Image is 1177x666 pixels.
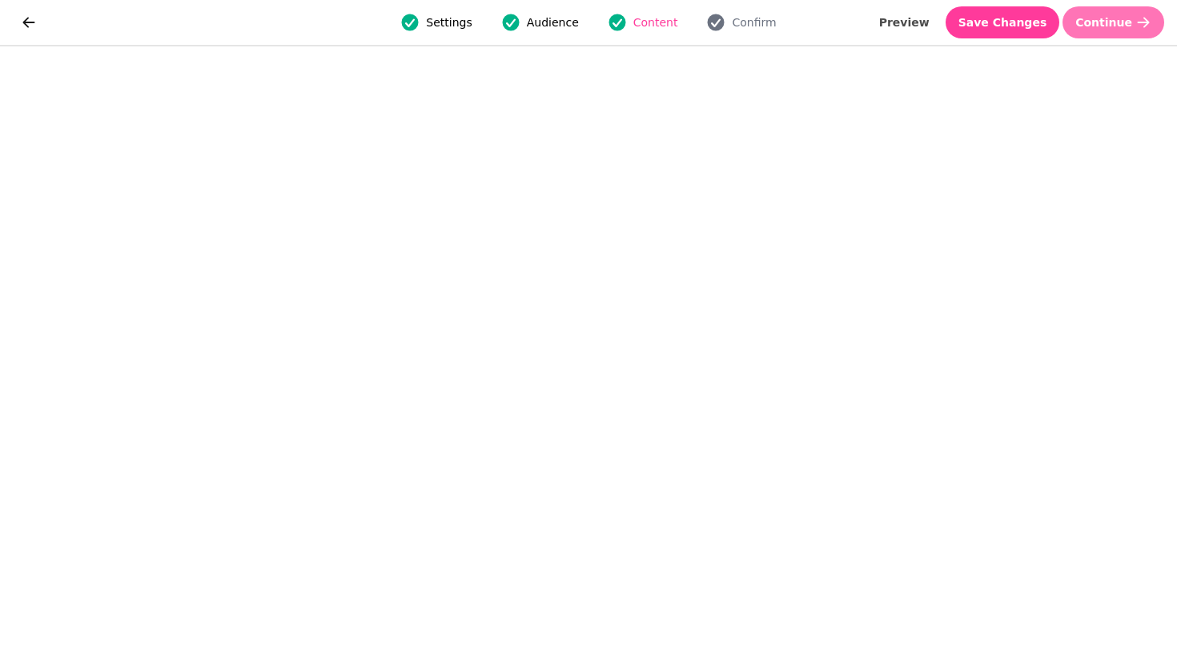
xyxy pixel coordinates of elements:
span: Save Changes [958,17,1047,28]
button: Preview [866,6,942,38]
span: Preview [879,17,930,28]
button: Continue [1063,6,1164,38]
span: Continue [1075,17,1132,28]
span: Settings [426,14,472,30]
button: go back [13,6,45,38]
button: Save Changes [946,6,1060,38]
span: Content [633,14,678,30]
span: Confirm [732,14,776,30]
span: Audience [527,14,579,30]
